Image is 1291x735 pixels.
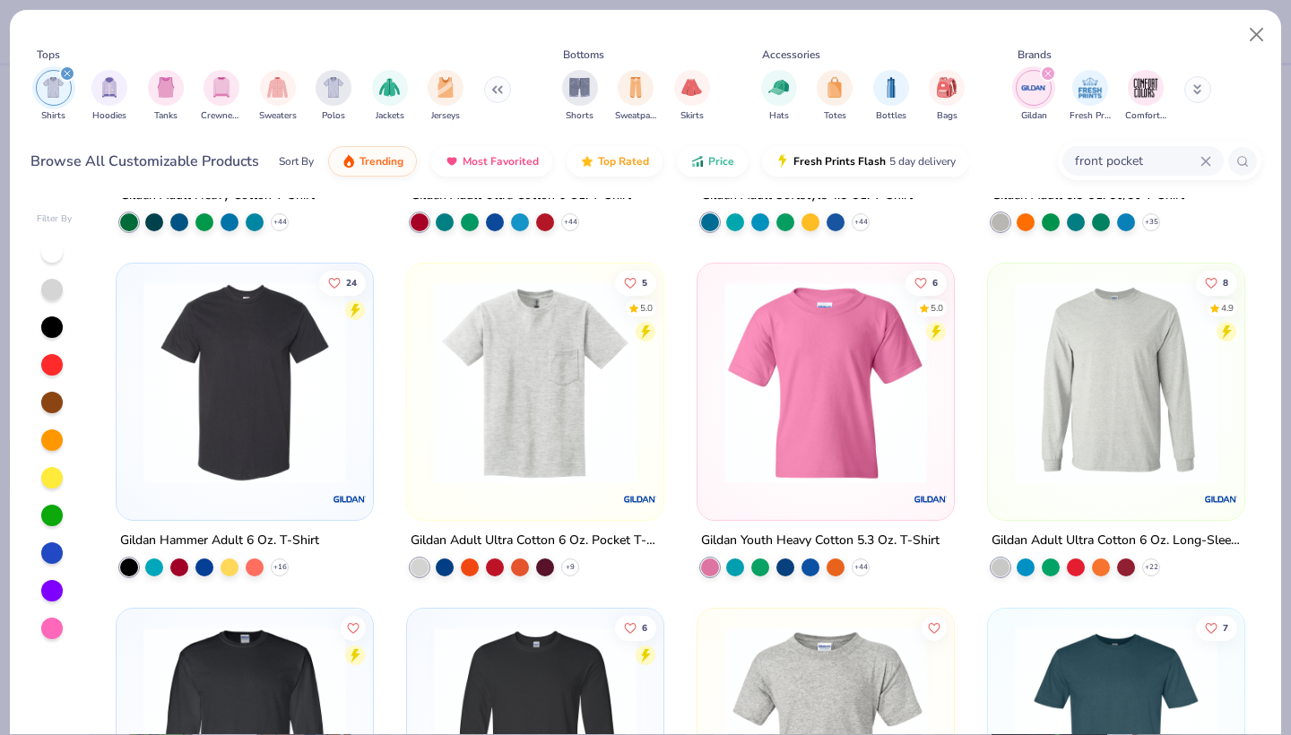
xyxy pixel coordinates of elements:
button: filter button [615,70,656,123]
span: Skirts [680,109,704,123]
img: Tanks Image [156,77,176,98]
img: Crewnecks Image [212,77,231,98]
span: + 44 [853,217,867,228]
img: Gildan Image [1020,74,1047,101]
span: + 35 [1144,217,1157,228]
div: Tops [37,47,60,63]
img: Jackets Image [379,77,400,98]
img: Fresh Prints Image [1077,74,1104,101]
button: Like [615,615,656,640]
img: Hoodies Image [100,77,119,98]
div: filter for Gildan [1016,70,1052,123]
img: Polos Image [324,77,344,98]
button: filter button [148,70,184,123]
span: + 16 [273,561,287,572]
div: filter for Jerseys [428,70,464,123]
img: Gildan logo [1202,480,1238,516]
div: 5.0 [931,301,943,315]
span: + 9 [566,561,575,572]
button: filter button [674,70,710,123]
button: Like [922,615,947,640]
div: Gildan Adult Ultra Cotton 6 Oz. T-Shirt [411,185,631,207]
img: Comfort Colors Image [1132,74,1159,101]
span: Bottles [876,109,906,123]
span: Tanks [154,109,178,123]
span: Gildan [1021,109,1047,123]
span: Sweaters [259,109,297,123]
div: Browse All Customizable Products [30,151,259,172]
span: + 44 [273,217,287,228]
span: Sweatpants [615,109,656,123]
img: Bottles Image [881,77,901,98]
img: Hats Image [768,77,789,98]
div: Accessories [762,47,820,63]
button: filter button [91,70,127,123]
span: Fresh Prints Flash [793,154,886,169]
button: filter button [1070,70,1111,123]
span: 5 [642,278,647,287]
div: Gildan Adult Softstyle 4.5 Oz. T-Shirt [701,185,913,207]
img: Skirts Image [681,77,702,98]
button: filter button [817,70,853,123]
div: Gildan Adult 5.5 Oz. 50/50 T-Shirt [992,185,1184,207]
div: Gildan Adult Heavy Cotton T-Shirt [120,185,315,207]
div: filter for Tanks [148,70,184,123]
img: Gildan logo [913,480,949,516]
img: Jerseys Image [436,77,455,98]
button: Top Rated [567,146,663,177]
img: d95678bd-034b-49c8-925f-b012b507e84f [1006,281,1226,484]
button: filter button [259,70,297,123]
span: 24 [347,278,358,287]
button: Like [320,270,367,295]
button: Price [677,146,748,177]
span: Polos [322,109,345,123]
img: 9d402896-38b2-40ca-9787-e262ae09e1a2 [134,281,355,484]
div: filter for Totes [817,70,853,123]
button: Like [1196,615,1237,640]
span: Jerseys [431,109,460,123]
div: Gildan Adult Ultra Cotton 6 Oz. Pocket T-Shirt [411,529,660,551]
div: filter for Comfort Colors [1125,70,1166,123]
div: Filter By [37,212,73,226]
div: filter for Bags [929,70,965,123]
div: filter for Skirts [674,70,710,123]
img: most_fav.gif [445,154,459,169]
span: Trending [360,154,403,169]
button: filter button [873,70,909,123]
div: Gildan Adult Ultra Cotton 6 Oz. Long-Sleeve T-Shirt [992,529,1241,551]
button: filter button [372,70,408,123]
img: trending.gif [342,154,356,169]
span: 6 [642,623,647,632]
span: Comfort Colors [1125,109,1166,123]
span: Crewnecks [201,109,242,123]
img: Sweaters Image [267,77,288,98]
button: Most Favorited [431,146,552,177]
button: filter button [929,70,965,123]
div: filter for Jackets [372,70,408,123]
button: Like [905,270,947,295]
img: Gildan logo [332,480,368,516]
div: filter for Hats [761,70,797,123]
div: Bottoms [563,47,604,63]
img: Totes Image [825,77,845,98]
span: Hats [769,109,789,123]
button: filter button [761,70,797,123]
img: flash.gif [775,154,790,169]
span: Fresh Prints [1070,109,1111,123]
span: + 22 [1144,561,1157,572]
div: 5.0 [640,301,653,315]
div: filter for Bottles [873,70,909,123]
span: Shirts [41,109,65,123]
div: Brands [1018,47,1052,63]
button: filter button [1125,70,1166,123]
span: Totes [824,109,846,123]
button: filter button [562,70,598,123]
img: Sweatpants Image [626,77,645,98]
img: Bags Image [937,77,957,98]
span: Most Favorited [463,154,539,169]
img: 77eabb68-d7c7-41c9-adcb-b25d48f707fa [425,281,645,484]
span: Price [708,154,734,169]
span: Bags [937,109,957,123]
button: filter button [1016,70,1052,123]
div: 4.9 [1221,301,1234,315]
